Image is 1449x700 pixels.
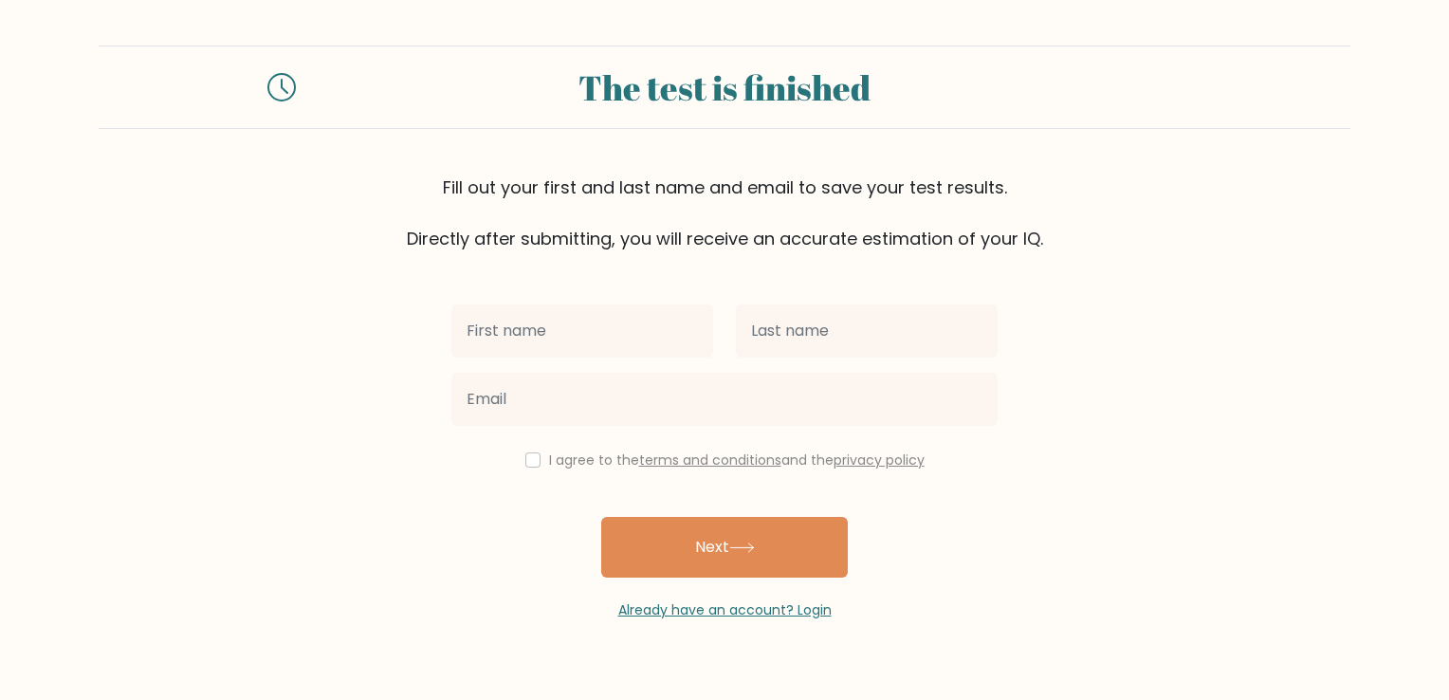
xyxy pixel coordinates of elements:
div: The test is finished [319,62,1130,113]
a: privacy policy [834,451,925,470]
input: First name [451,304,713,358]
label: I agree to the and the [549,451,925,470]
input: Email [451,373,998,426]
a: Already have an account? Login [618,600,832,619]
a: terms and conditions [639,451,781,470]
button: Next [601,517,848,578]
div: Fill out your first and last name and email to save your test results. Directly after submitting,... [99,175,1350,251]
input: Last name [736,304,998,358]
